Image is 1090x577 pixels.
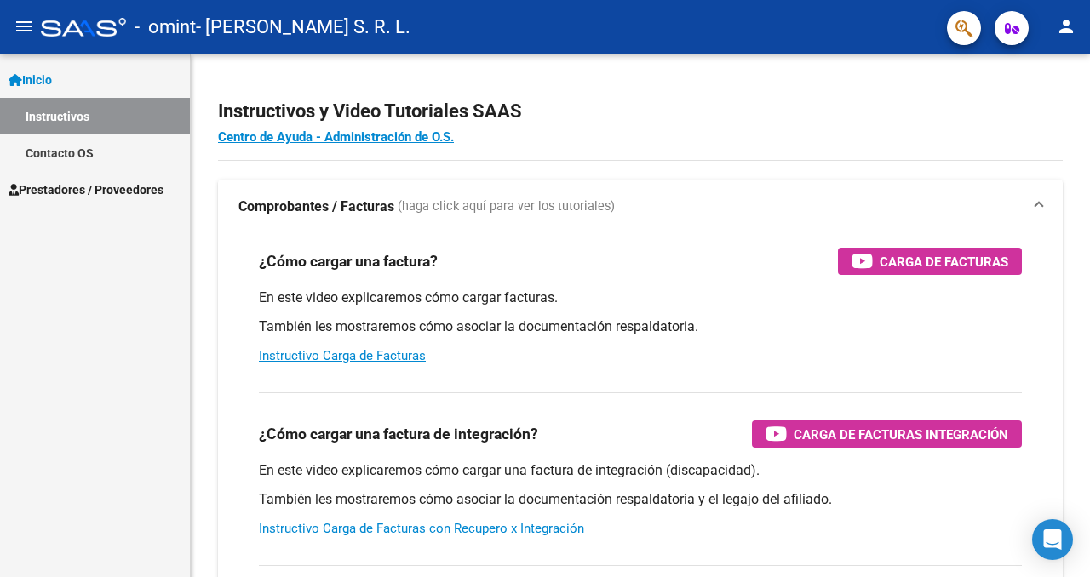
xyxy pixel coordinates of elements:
p: También les mostraremos cómo asociar la documentación respaldatoria y el legajo del afiliado. [259,490,1022,509]
a: Instructivo Carga de Facturas [259,348,426,363]
span: - [PERSON_NAME] S. R. L. [196,9,410,46]
button: Carga de Facturas [838,248,1022,275]
mat-icon: menu [14,16,34,37]
a: Centro de Ayuda - Administración de O.S. [218,129,454,145]
h3: ¿Cómo cargar una factura de integración? [259,422,538,446]
button: Carga de Facturas Integración [752,420,1022,448]
p: En este video explicaremos cómo cargar una factura de integración (discapacidad). [259,461,1022,480]
strong: Comprobantes / Facturas [238,197,394,216]
span: (haga click aquí para ver los tutoriales) [398,197,615,216]
h2: Instructivos y Video Tutoriales SAAS [218,95,1063,128]
mat-icon: person [1056,16,1076,37]
span: Carga de Facturas Integración [794,424,1008,445]
span: Inicio [9,71,52,89]
span: Prestadores / Proveedores [9,180,163,199]
p: También les mostraremos cómo asociar la documentación respaldatoria. [259,317,1022,336]
a: Instructivo Carga de Facturas con Recupero x Integración [259,521,584,536]
div: Open Intercom Messenger [1032,519,1073,560]
span: Carga de Facturas [880,251,1008,272]
mat-expansion-panel-header: Comprobantes / Facturas (haga click aquí para ver los tutoriales) [218,180,1063,234]
span: - omint [135,9,196,46]
h3: ¿Cómo cargar una factura? [259,249,438,273]
p: En este video explicaremos cómo cargar facturas. [259,288,1022,307]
